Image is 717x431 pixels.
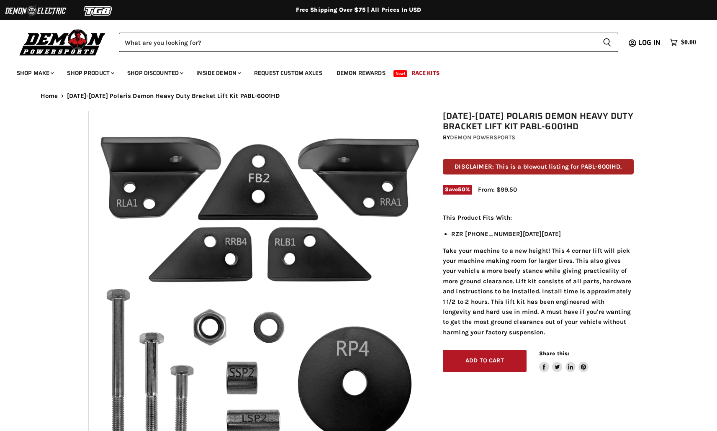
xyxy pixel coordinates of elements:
a: Home [41,92,58,100]
nav: Breadcrumbs [24,92,694,100]
aside: Share this: [539,350,589,372]
a: Demon Rewards [330,64,392,82]
a: Demon Powersports [450,134,515,141]
span: 50 [458,186,465,192]
p: DISCLAIMER: This is a blowout listing for PABL-6001HD. [443,159,634,174]
span: Share this: [539,350,569,357]
button: Search [596,33,618,52]
img: Demon Powersports [17,27,108,57]
span: Add to cart [465,357,504,364]
input: Search [119,33,596,52]
ul: Main menu [10,61,694,82]
span: Log in [638,37,660,48]
a: Shop Product [61,64,119,82]
a: Inside Demon [190,64,246,82]
img: Demon Electric Logo 2 [4,3,67,19]
form: Product [119,33,618,52]
button: Add to cart [443,350,527,372]
a: $0.00 [666,36,700,49]
p: This Product Fits With: [443,213,634,223]
h1: [DATE]-[DATE] Polaris Demon Heavy Duty Bracket Lift Kit PABL-6001HD [443,111,634,132]
span: Save % [443,185,472,194]
div: by [443,133,634,142]
a: Race Kits [405,64,446,82]
img: TGB Logo 2 [67,3,130,19]
a: Shop Discounted [121,64,188,82]
a: Shop Make [10,64,59,82]
span: New! [393,70,408,77]
a: Log in [635,39,666,46]
div: Take your machine to a new height! This 4 corner lift will pick your machine making room for larg... [443,213,634,337]
li: RZR [PHONE_NUMBER][DATE][DATE] [451,229,634,239]
span: $0.00 [681,38,696,46]
a: Request Custom Axles [248,64,329,82]
span: [DATE]-[DATE] Polaris Demon Heavy Duty Bracket Lift Kit PABL-6001HD [67,92,280,100]
span: From: $99.50 [478,186,517,193]
div: Free Shipping Over $75 | All Prices In USD [24,6,694,14]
